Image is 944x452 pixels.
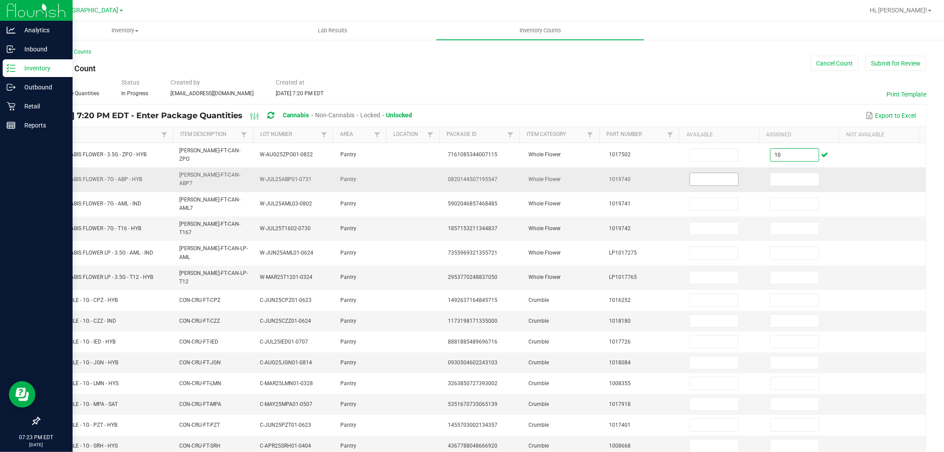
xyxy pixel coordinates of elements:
[45,151,146,158] span: FT - CANNABIS FLOWER - 3.5G - ZPO - HYB
[260,318,311,324] span: C-JUN25CZZ01-0624
[606,131,665,138] a: Part NumberSortable
[15,101,69,112] p: Retail
[46,108,419,124] div: [DATE] 7:20 PM EDT - Enter Package Quantities
[7,45,15,54] inline-svg: Inbound
[180,380,222,386] span: CON-CRU-FT-LMN
[448,401,497,407] span: 5351670735065139
[45,274,153,280] span: FT - CANNABIS FLOWER LP - 3.5G - T12 - HYB
[180,339,219,345] span: CON-CRU-FT-IED
[180,172,241,186] span: [PERSON_NAME]-FT-CAN-ABP7
[180,197,241,211] span: [PERSON_NAME]-FT-CAN-AML7
[180,359,221,366] span: CON-CRU-FT-JGN
[340,401,356,407] span: Pantry
[609,422,631,428] span: 1017401
[15,63,69,73] p: Inventory
[45,250,153,256] span: FT - CANNABIS FLOWER LP - 3.5G - AML - IND
[527,131,585,138] a: Item CategorySortable
[276,90,324,97] span: [DATE] 7:20 PM EDT
[863,108,918,123] button: Export to Excel
[448,225,497,232] span: 1857153211344837
[159,129,170,140] a: Filter
[528,380,549,386] span: Crumble
[45,201,141,207] span: FT - CANNABIS FLOWER - 7G - AML - IND
[609,380,631,386] span: 1008355
[340,176,356,182] span: Pantry
[340,250,356,256] span: Pantry
[609,359,631,366] span: 1018084
[260,151,313,158] span: W-AUG25ZPO01-0822
[260,359,312,366] span: C-AUG25JGN01-0814
[260,201,312,207] span: W-JUL25AML03-0802
[180,401,222,407] span: CON-CRU-FT-MPA
[340,380,356,386] span: Pantry
[528,225,561,232] span: Whole Flower
[180,422,220,428] span: CON-CRU-FT-PZT
[609,297,631,303] span: 1016252
[260,274,312,280] span: W-MAR25T1201-0324
[306,27,359,35] span: Lab Results
[448,422,497,428] span: 1455703002134357
[260,422,311,428] span: C-JUN25PZT01-0623
[528,151,561,158] span: Whole Flower
[180,147,241,162] span: [PERSON_NAME]-FT-CAN-ZPO
[45,443,118,449] span: FT - CRUMBLE - 1G - SRH - HYS
[58,7,119,14] span: [GEOGRAPHIC_DATA]
[436,21,644,40] a: Inventory Counts
[340,274,356,280] span: Pantry
[609,250,637,256] span: LP1017275
[528,422,549,428] span: Crumble
[45,422,117,428] span: FT - CRUMBLE - 1G - PZT - HYB
[505,129,516,140] a: Filter
[528,274,561,280] span: Whole Flower
[9,381,35,408] iframe: Resource center
[609,274,637,280] span: LP1017765
[15,120,69,131] p: Reports
[340,339,356,345] span: Pantry
[386,112,412,119] span: Unlocked
[528,339,549,345] span: Crumble
[15,82,69,93] p: Outbound
[448,297,497,303] span: 1492637164845715
[448,151,497,158] span: 7161085344007115
[45,401,118,407] span: FT - CRUMBLE - 1G - MPA - SAT
[15,44,69,54] p: Inbound
[585,129,596,140] a: Filter
[528,201,561,207] span: Whole Flower
[340,131,372,138] a: AreaSortable
[180,270,248,285] span: [PERSON_NAME]-FT-CAN-LP-T12
[528,443,549,449] span: Crumble
[425,129,436,140] a: Filter
[372,129,382,140] a: Filter
[665,129,675,140] a: Filter
[448,380,497,386] span: 3263850727393002
[340,359,356,366] span: Pantry
[609,401,631,407] span: 1017918
[447,131,505,138] a: Package IdSortable
[180,443,221,449] span: CON-CRU-FT-SRH
[45,176,142,182] span: FT - CANNABIS FLOWER - 7G - ABP - HYB
[528,297,549,303] span: Crumble
[283,112,309,119] span: Cannabis
[45,225,141,232] span: FT - CANNABIS FLOWER - 7G - T16 - HYB
[508,27,573,35] span: Inventory Counts
[679,127,759,143] th: Available
[45,359,118,366] span: FT - CRUMBLE - 1G - JGN - HYB
[170,90,254,97] span: [EMAIL_ADDRESS][DOMAIN_NAME]
[609,225,631,232] span: 1019742
[448,250,497,256] span: 7355969321355721
[839,127,919,143] th: Not Available
[448,274,497,280] span: 2953770248837050
[810,56,859,71] button: Cancel Count
[170,79,200,86] span: Created by
[340,297,356,303] span: Pantry
[360,112,380,119] span: Locked
[448,359,497,366] span: 0930504602243103
[276,79,304,86] span: Created at
[609,318,631,324] span: 1018180
[260,131,319,138] a: Lot NumberSortable
[609,443,631,449] span: 1008668
[448,201,497,207] span: 5902046857468485
[7,102,15,111] inline-svg: Retail
[21,21,229,40] a: Inventory
[260,339,308,345] span: C-JUL25IED01-0707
